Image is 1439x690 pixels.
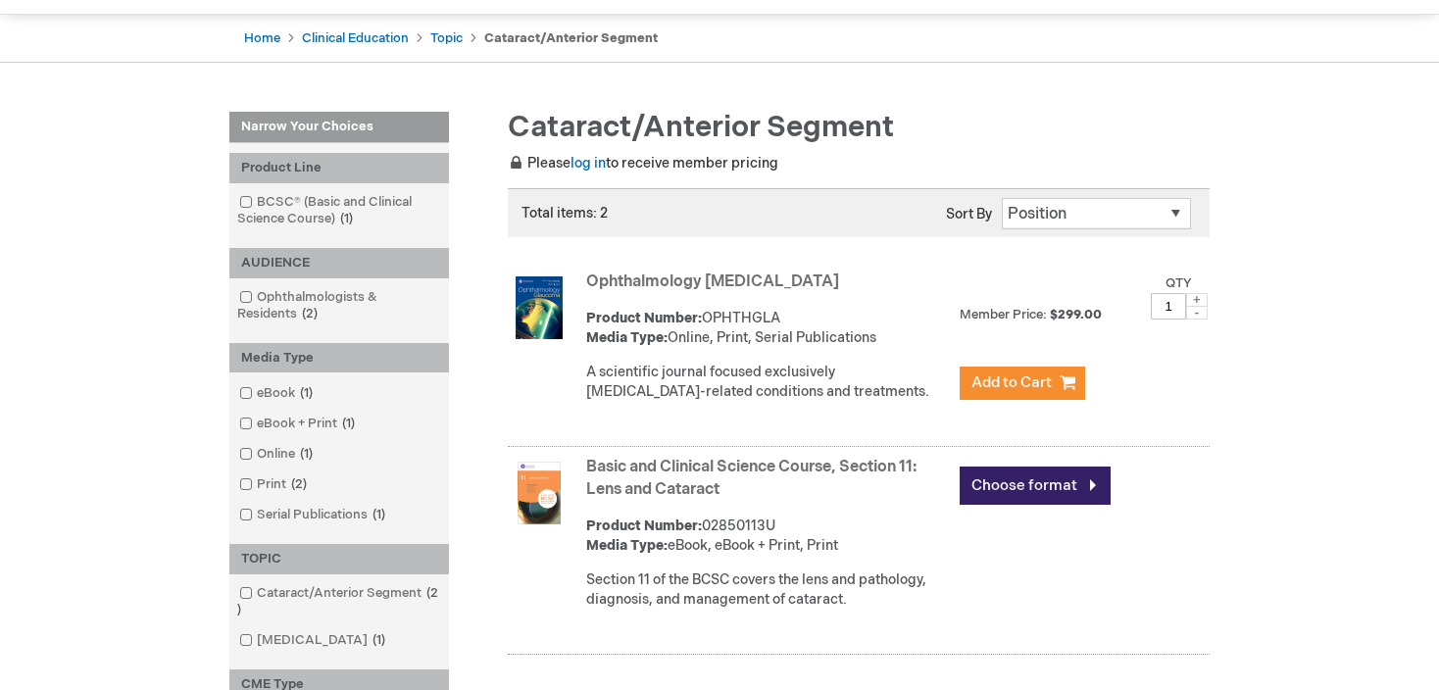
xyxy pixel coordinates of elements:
[286,476,312,492] span: 2
[430,30,463,46] a: Topic
[229,153,449,183] div: Product Line
[234,631,393,650] a: [MEDICAL_DATA]1
[960,467,1111,505] a: Choose format
[234,445,321,464] a: Online1
[586,517,950,556] div: 02850113U eBook, eBook + Print, Print
[229,112,449,143] strong: Narrow Your Choices
[337,416,360,431] span: 1
[586,517,702,534] strong: Product Number:
[229,248,449,278] div: AUDIENCE
[960,307,1047,322] strong: Member Price:
[586,570,950,610] div: Section 11 of the BCSC covers the lens and pathology, diagnosis, and management of cataract.
[229,343,449,373] div: Media Type
[229,544,449,574] div: TOPIC
[237,585,438,617] span: 2
[586,310,702,326] strong: Product Number:
[1151,293,1186,320] input: Qty
[960,367,1085,400] button: Add to Cart
[368,507,390,522] span: 1
[234,584,444,619] a: Cataract/Anterior Segment2
[508,155,778,172] span: Please to receive member pricing
[234,506,393,524] a: Serial Publications1
[586,309,950,348] div: OPHTHGLA Online, Print, Serial Publications
[521,205,608,222] span: Total items: 2
[368,632,390,648] span: 1
[234,415,363,433] a: eBook + Print1
[508,276,571,339] img: Ophthalmology Glaucoma
[234,384,321,403] a: eBook1
[971,373,1052,392] span: Add to Cart
[1166,275,1192,291] label: Qty
[234,193,444,228] a: BCSC® (Basic and Clinical Science Course)1
[571,155,606,172] a: log in
[586,272,839,291] a: Ophthalmology [MEDICAL_DATA]
[244,30,280,46] a: Home
[297,306,323,321] span: 2
[295,446,318,462] span: 1
[302,30,409,46] a: Clinical Education
[234,288,444,323] a: Ophthalmologists & Residents2
[1050,307,1105,322] span: $299.00
[335,211,358,226] span: 1
[484,30,658,46] strong: Cataract/Anterior Segment
[508,110,894,145] span: Cataract/Anterior Segment
[508,462,571,524] img: Basic and Clinical Science Course, Section 11: Lens and Cataract
[586,458,917,499] a: Basic and Clinical Science Course, Section 11: Lens and Cataract
[295,385,318,401] span: 1
[586,537,668,554] strong: Media Type:
[586,329,668,346] strong: Media Type:
[946,206,992,222] label: Sort By
[586,363,950,402] div: A scientific journal focused exclusively [MEDICAL_DATA]-related conditions and treatments.
[234,475,315,494] a: Print2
